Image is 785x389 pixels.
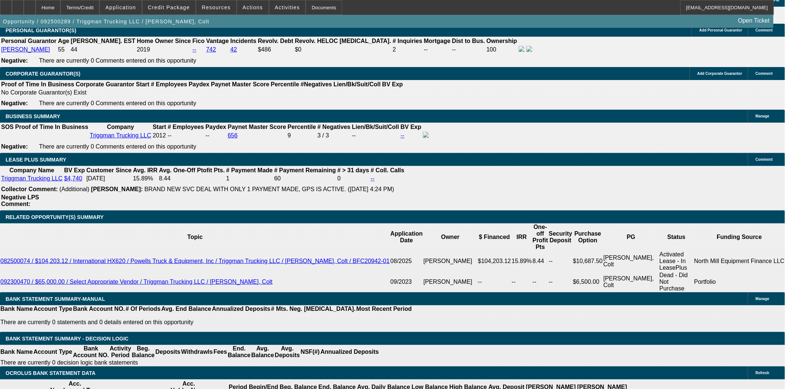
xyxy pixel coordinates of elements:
[532,223,549,251] th: One-off Profit Pts
[136,81,149,87] b: Start
[202,4,231,10] span: Resources
[193,46,197,53] a: --
[423,272,478,292] td: [PERSON_NAME]
[1,57,28,64] b: Negative:
[161,305,212,313] th: Avg. End Balance
[105,4,136,10] span: Application
[275,345,300,359] th: Avg. Deposits
[424,38,451,44] b: Mortgage
[211,305,270,313] th: Annualized Deposits
[137,46,150,53] span: 2019
[756,72,773,76] span: Comment
[0,319,412,326] p: There are currently 0 statements and 0 details entered on this opportunity
[318,132,351,139] div: 3 / 3
[33,305,73,313] th: Account Type
[659,251,694,272] td: Activated Lease - In LeasePlus
[392,46,423,54] td: 2
[334,81,381,87] b: Lien/Bk/Suit/Coll
[1,89,406,96] td: No Corporate Guarantor(s) Exist
[206,46,216,53] a: 742
[392,38,422,44] b: # Inquiries
[6,71,81,77] span: CORPORATE GUARANTOR(S)
[477,223,511,251] th: $ Financed
[133,175,158,182] td: 15.89%
[532,251,549,272] td: 8.44
[196,0,236,14] button: Resources
[86,167,132,173] b: Customer Since
[549,272,573,292] td: --
[486,38,517,44] b: Ownership
[6,27,76,33] span: PERSONAL GUARANTOR(S)
[694,251,785,272] td: North Mill Equipment Finance LLC
[151,81,187,87] b: # Employees
[148,4,190,10] span: Credit Package
[73,345,109,359] th: Bank Account NO.
[206,38,229,44] b: Vantage
[756,114,769,118] span: Manage
[15,123,89,131] th: Proof of Time In Business
[144,186,394,192] span: BRAND NEW SVC DEAL WITH ONLY 1 PAYMENT MADE, GPS IS ACTIVE. ([DATE] 4:24 PM)
[71,38,135,44] b: [PERSON_NAME]. EST
[6,336,129,342] span: Bank Statement Summary - Decision Logic
[91,186,143,192] b: [PERSON_NAME]:
[228,132,238,139] a: 656
[697,72,742,76] span: Add Corporate Guarantor
[230,46,237,53] a: 42
[382,81,403,87] b: BV Exp
[756,371,769,375] span: Refresh
[352,124,399,130] b: Lien/Bk/Suit/Coll
[735,14,773,27] a: Open Ticket
[205,132,227,140] td: --
[573,223,603,251] th: Purchase Option
[300,345,320,359] th: NSF(#)
[1,143,28,150] b: Negative:
[142,0,196,14] button: Credit Package
[6,296,105,302] span: BANK STATEMENT SUMMARY-MANUAL
[226,167,273,173] b: # Payment Made
[0,279,273,285] a: 092300470 / $65,000.00 / Select Appropriate Vendor / Triggman Trucking LLC / [PERSON_NAME], Colt
[756,157,773,162] span: Comment
[390,223,423,251] th: Application Date
[59,186,89,192] span: (Additional)
[6,370,95,376] span: OCROLUS BANK STATEMENT DATA
[133,167,158,173] b: Avg. IRR
[288,132,316,139] div: 9
[155,345,181,359] th: Deposits
[271,305,356,313] th: # Mts. Neg. [MEDICAL_DATA].
[371,175,375,182] a: --
[337,175,369,182] td: 0
[206,124,226,130] b: Paydex
[125,305,161,313] th: # Of Periods
[526,46,532,52] img: linkedin-icon.png
[423,251,478,272] td: [PERSON_NAME]
[181,345,213,359] th: Withdrawls
[58,46,69,54] td: 55
[603,272,659,292] td: [PERSON_NAME], Colt
[603,223,659,251] th: PG
[511,272,532,292] td: --
[6,157,66,163] span: LEASE PLUS SUMMARY
[1,38,56,44] b: Personal Guarantor
[213,345,227,359] th: Fees
[756,28,773,32] span: Comment
[90,132,151,139] a: Triggman Trucking LLC
[227,345,251,359] th: End. Balance
[258,38,293,44] b: Revolv. Debt
[6,214,104,220] span: RELATED OPPORTUNITY(S) SUMMARY
[519,46,525,52] img: facebook-icon.png
[3,19,209,24] span: Opportunity / 092500289 / Triggman Trucking LLC / [PERSON_NAME], Colt
[401,132,405,139] a: --
[511,251,532,272] td: 15.89%
[511,223,532,251] th: IRR
[168,132,172,139] span: --
[1,123,14,131] th: SOS
[452,38,485,44] b: Dist to Bus.
[271,81,299,87] b: Percentile
[694,272,785,292] td: Portfolio
[301,81,332,87] b: #Negatives
[73,305,125,313] th: Bank Account NO.
[64,175,82,182] a: $4,740
[193,38,205,44] b: Fico
[226,175,273,182] td: 1
[603,251,659,272] td: [PERSON_NAME], Colt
